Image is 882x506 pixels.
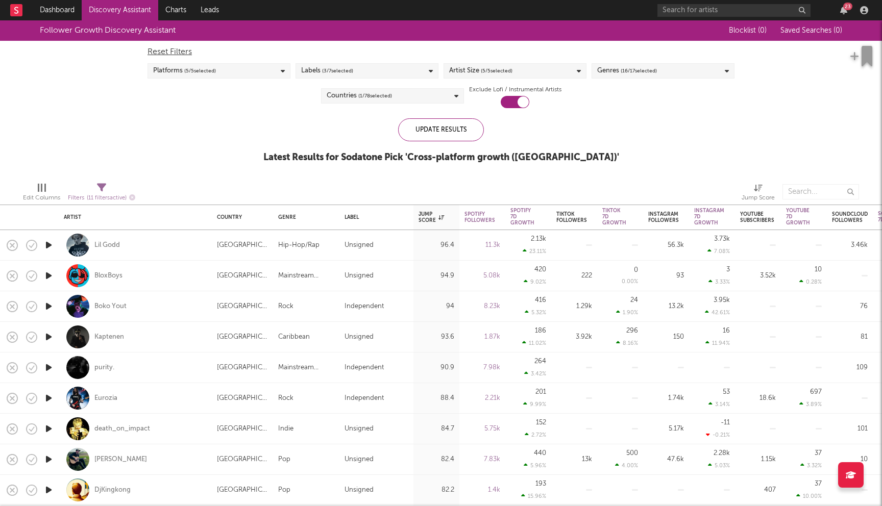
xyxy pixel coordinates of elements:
a: BloxBoys [94,271,122,281]
div: 193 [535,480,546,487]
span: ( 16 / 17 selected) [621,65,657,77]
div: Pop [278,453,290,466]
div: 3.42 % [524,370,546,377]
div: 10 [832,453,868,466]
a: [PERSON_NAME] [94,455,147,464]
div: Indie [278,423,293,435]
div: Countries [327,90,392,102]
div: [GEOGRAPHIC_DATA] [217,331,268,343]
div: Unsigned [345,423,374,435]
div: 1.4k [464,484,500,496]
div: 3.33 % [708,279,730,285]
div: 697 [810,389,822,395]
div: 5.03 % [708,462,730,469]
div: Rock [278,392,293,404]
div: 5.32 % [525,309,546,316]
div: 93.6 [419,331,454,343]
div: Unsigned [345,453,374,466]
a: Kaptenen [94,333,124,342]
div: Follower Growth Discovery Assistant [40,24,176,37]
div: 94.9 [419,270,454,282]
div: Jump Score [419,211,444,223]
div: Filters(11 filters active) [68,179,135,209]
div: 7.98k [464,362,500,374]
div: Jump Score [742,192,775,204]
div: 201 [535,389,546,395]
div: 10.00 % [796,493,822,499]
a: death_on_impact [94,424,150,434]
div: Country [217,214,263,220]
div: Rock [278,300,293,313]
div: 407 [740,484,776,496]
div: 1.29k [556,300,592,313]
div: 152 [536,419,546,426]
span: ( 1 / 78 selected) [358,90,392,102]
div: 13.2k [648,300,684,313]
div: [GEOGRAPHIC_DATA] [217,300,268,313]
div: Independent [345,392,384,404]
div: Update Results [398,118,484,141]
div: 23.11 % [523,248,546,255]
div: 3.32 % [800,462,822,469]
div: Labels [301,65,353,77]
div: 81 [832,331,868,343]
button: 23 [840,6,847,14]
div: 82.2 [419,484,454,496]
div: 500 [626,450,638,457]
div: 42.61 % [705,309,730,316]
div: 96.4 [419,239,454,251]
div: 90.9 [419,362,454,374]
div: 109 [832,362,868,374]
div: 23 [843,3,852,10]
div: Soundcloud Followers [832,211,868,223]
div: 3.46k [832,239,868,251]
div: 4.00 % [615,462,638,469]
div: 94 [419,300,454,313]
div: 10 [815,266,822,273]
div: 222 [556,270,592,282]
div: 2.72 % [525,432,546,438]
div: 1.74k [648,392,684,404]
span: Blocklist [729,27,767,34]
div: 3.95k [714,297,730,303]
div: 264 [534,358,546,365]
div: 3.14 % [708,401,730,408]
div: 56.3k [648,239,684,251]
div: Label [345,214,403,220]
div: 16 [723,327,730,334]
div: 3.89 % [799,401,822,408]
div: [GEOGRAPHIC_DATA] [217,484,268,496]
div: 13k [556,453,592,466]
div: 9.02 % [524,279,546,285]
div: Boko Yout [94,302,127,311]
div: 0.28 % [799,279,822,285]
div: Jump Score [742,179,775,209]
div: 440 [534,450,546,457]
div: [GEOGRAPHIC_DATA] [217,270,268,282]
div: Artist [64,214,202,220]
button: Saved Searches (0) [777,27,842,35]
a: Eurozia [94,394,117,403]
span: ( 5 / 5 selected) [184,65,216,77]
div: 1.15k [740,453,776,466]
div: Artist Size [449,65,512,77]
div: YouTube 7D Growth [786,208,810,226]
div: purity. [94,363,114,372]
div: Latest Results for Sodatone Pick ' Cross-platform growth ([GEOGRAPHIC_DATA]) ' [263,151,619,164]
span: ( 0 ) [758,27,767,34]
div: 2.21k [464,392,500,404]
div: Caribbean [278,331,310,343]
div: Lil Godd [94,241,120,250]
div: Hip-Hop/Rap [278,239,320,251]
div: 15.96 % [521,493,546,499]
div: 2.13k [531,236,546,242]
div: Unsigned [345,270,374,282]
div: [GEOGRAPHIC_DATA] [217,362,268,374]
span: Saved Searches [780,27,842,34]
div: 3.52k [740,270,776,282]
div: 88.4 [419,392,454,404]
div: 2.28k [714,450,730,457]
div: Unsigned [345,331,374,343]
div: Genres [597,65,657,77]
